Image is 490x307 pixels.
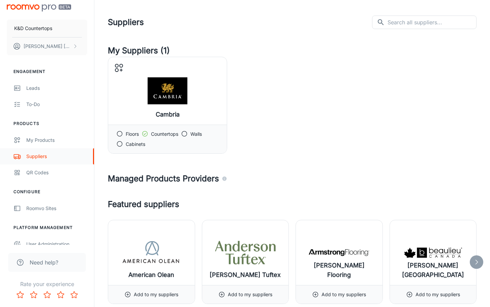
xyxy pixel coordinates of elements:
p: Floors [126,130,139,138]
h1: Suppliers [108,16,144,28]
div: Agencies and suppliers who work with us to automatically identify the specific products you carry [222,173,227,185]
button: Rate 2 star [27,288,40,302]
span: Need help? [30,258,58,266]
img: Beaulieu Canada [403,239,463,266]
div: My Products [26,136,87,144]
div: Leads [26,84,87,92]
input: Search all suppliers... [388,16,477,29]
p: Walls [190,130,202,138]
img: American Olean [121,239,182,266]
button: Rate 4 star [54,288,67,302]
h6: [PERSON_NAME] Flooring [301,261,377,280]
p: Cabinets [126,140,145,148]
p: Add to my suppliers [134,291,178,298]
p: [PERSON_NAME] [PERSON_NAME] [24,43,71,50]
p: Countertops [151,130,178,138]
div: To-do [26,101,87,108]
img: Anderson Tuftex [215,239,276,266]
p: Rate your experience [5,280,89,288]
div: Roomvo Sites [26,205,87,212]
h4: Featured suppliers [108,198,477,210]
p: Add to my suppliers [228,291,272,298]
img: Armstrong Flooring [309,239,369,266]
img: Roomvo PRO Beta [7,4,71,11]
h6: [PERSON_NAME] Tuftex [210,270,281,280]
div: QR Codes [26,169,87,176]
h4: Managed Products Providers [108,173,477,185]
p: Add to my suppliers [321,291,366,298]
div: Suppliers [26,153,87,160]
h6: [PERSON_NAME] [GEOGRAPHIC_DATA] [395,261,471,280]
p: K&D Countertops [14,25,52,32]
p: Add to my suppliers [416,291,460,298]
button: K&D Countertops [7,20,87,37]
button: Rate 3 star [40,288,54,302]
button: [PERSON_NAME] [PERSON_NAME] [7,37,87,55]
h6: American Olean [128,270,174,280]
div: User Administration [26,240,87,248]
button: Rate 5 star [67,288,81,302]
button: Rate 1 star [13,288,27,302]
h4: My Suppliers (1) [108,45,477,57]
